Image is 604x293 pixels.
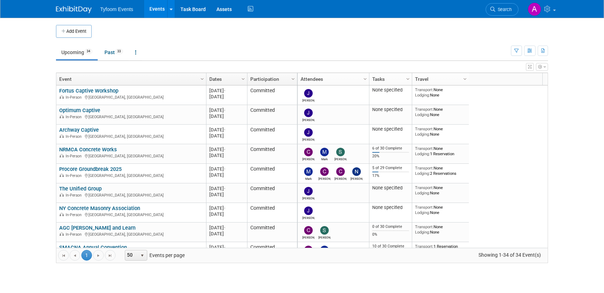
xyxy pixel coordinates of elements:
[415,244,466,254] div: 1 Reservation None
[304,246,313,254] img: Chris Walker
[318,176,331,180] div: Corbin Nelson
[415,190,430,195] span: Lodging:
[224,88,225,93] span: -
[56,6,92,13] img: ExhibitDay
[209,73,242,85] a: Dates
[59,153,203,159] div: [GEOGRAPHIC_DATA], [GEOGRAPHIC_DATA]
[415,224,434,229] span: Transport:
[320,167,329,176] img: Corbin Nelson
[415,185,466,195] div: None None
[405,76,411,82] span: Column Settings
[304,148,313,156] img: Corbin Nelson
[415,166,434,171] span: Transport:
[224,186,225,191] span: -
[352,167,361,176] img: Nathan Nelson
[415,166,466,176] div: None 2 Reservations
[372,173,409,178] div: 17%
[415,93,430,98] span: Lodging:
[60,95,64,99] img: In-Person Event
[318,235,331,239] div: Steve Davis
[115,49,123,54] span: 33
[209,172,244,178] div: [DATE]
[415,224,466,235] div: None None
[59,166,122,172] a: Procore Groundbreak 2025
[495,7,512,12] span: Search
[99,46,128,59] a: Past33
[224,108,225,113] span: -
[199,73,206,84] a: Column Settings
[372,232,409,237] div: 0%
[56,25,92,38] button: Add Event
[209,192,244,198] div: [DATE]
[59,172,203,178] div: [GEOGRAPHIC_DATA], [GEOGRAPHIC_DATA]
[224,166,225,172] span: -
[116,250,192,261] span: Events per page
[66,115,84,119] span: In-Person
[372,154,409,159] div: 20%
[304,187,313,195] img: Jason Cuskelly
[209,231,244,237] div: [DATE]
[301,73,364,85] a: Attendees
[59,73,201,85] a: Event
[72,253,78,258] span: Go to the previous page
[139,253,145,258] span: select
[59,205,140,211] a: NY Concrete Masonry Association
[247,203,297,223] td: Committed
[60,213,64,216] img: In-Person Event
[247,242,297,262] td: Committed
[240,73,247,84] a: Column Settings
[247,105,297,125] td: Committed
[320,246,329,254] img: Mark Nelson
[415,146,434,151] span: Transport:
[59,127,99,133] a: Archway Captive
[372,146,409,151] div: 6 of 30 Complete
[462,76,468,82] span: Column Settings
[415,126,466,137] div: None None
[105,250,116,261] a: Go to the last page
[66,95,84,100] span: In-Person
[66,154,84,158] span: In-Person
[59,94,203,100] div: [GEOGRAPHIC_DATA], [GEOGRAPHIC_DATA]
[107,253,113,258] span: Go to the last page
[209,152,244,158] div: [DATE]
[415,112,430,117] span: Lodging:
[372,205,409,210] div: None specified
[350,176,363,180] div: Nathan Nelson
[415,205,466,215] div: None None
[250,73,292,85] a: Participation
[486,3,518,16] a: Search
[209,205,244,211] div: [DATE]
[93,250,104,261] a: Go to the next page
[362,76,368,82] span: Column Settings
[362,73,369,84] a: Column Settings
[85,49,92,54] span: 34
[302,98,315,102] div: Jason Cuskelly
[60,232,64,236] img: In-Person Event
[224,245,225,250] span: -
[528,2,541,16] img: Angie Nichols
[59,114,203,120] div: [GEOGRAPHIC_DATA], [GEOGRAPHIC_DATA]
[59,244,127,251] a: SMACNA Annual Convention
[415,244,434,249] span: Transport:
[247,164,297,183] td: Committed
[224,205,225,211] span: -
[372,185,409,191] div: None specified
[247,183,297,203] td: Committed
[415,107,434,112] span: Transport:
[415,87,434,92] span: Transport:
[304,89,313,98] img: Jason Cuskelly
[125,250,137,260] span: 50
[224,127,225,132] span: -
[247,223,297,242] td: Committed
[81,250,92,261] span: 1
[304,206,313,215] img: Jason Cuskelly
[59,88,118,94] a: Fortus Captive Workshop
[404,73,412,84] a: Column Settings
[302,195,315,200] div: Jason Cuskelly
[336,148,345,156] img: Steve Davis
[100,6,133,12] span: Tyfoom Events
[290,73,297,84] a: Column Settings
[247,125,297,144] td: Committed
[60,173,64,177] img: In-Person Event
[372,73,407,85] a: Tasks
